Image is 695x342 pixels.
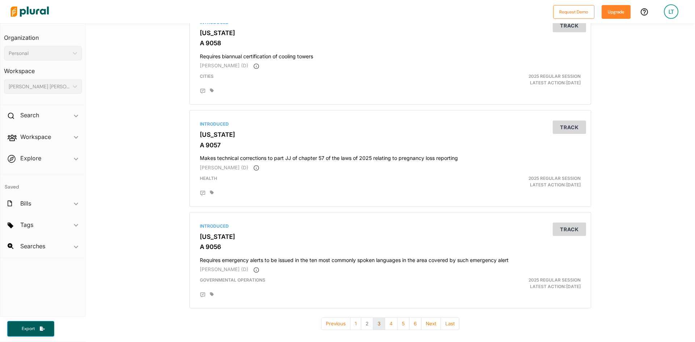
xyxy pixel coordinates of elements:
div: Introduced [200,121,581,127]
div: Introduced [200,223,581,229]
span: [PERSON_NAME] (D) [200,266,248,272]
h4: Makes technical corrections to part JJ of chapter 57 of the laws of 2025 relating to pregnancy lo... [200,152,581,161]
a: Upgrade [602,8,631,16]
button: 1 [350,317,361,330]
button: Track [553,223,586,236]
button: Previous [321,317,350,330]
h4: Requires emergency alerts to be issued in the ten most commonly spoken languages in the area cove... [200,254,581,263]
span: 2025 Regular Session [528,176,581,181]
div: Latest Action: [DATE] [456,277,586,290]
div: LT [664,4,678,19]
h2: Workspace [20,133,51,141]
button: 4 [385,317,397,330]
button: Last [441,317,459,330]
button: Track [553,19,586,32]
div: [PERSON_NAME] [PERSON_NAME] [9,83,70,90]
span: [PERSON_NAME] (D) [200,165,248,170]
h3: Workspace [4,60,82,76]
div: Add tags [210,190,214,195]
div: Add tags [210,88,214,93]
h3: [US_STATE] [200,131,581,138]
h3: [US_STATE] [200,29,581,37]
button: Upgrade [602,5,631,19]
button: Next [421,317,441,330]
a: LT [658,1,684,22]
div: Latest Action: [DATE] [456,175,586,188]
h3: Organization [4,27,82,43]
a: Request Demo [553,8,594,16]
h4: Requires biannual certification of cooling towers [200,50,581,60]
button: Request Demo [553,5,594,19]
div: Add Position Statement [200,190,206,196]
h4: Saved [0,174,85,192]
button: 6 [409,317,421,330]
h3: A 9058 [200,39,581,47]
h3: A 9056 [200,243,581,250]
h3: [US_STATE] [200,233,581,240]
span: Health [200,176,217,181]
span: Cities [200,73,214,79]
h3: A 9057 [200,142,581,149]
button: 3 [373,317,385,330]
button: 5 [397,317,409,330]
div: Add tags [210,292,214,296]
div: Latest Action: [DATE] [456,73,586,86]
div: Add Position Statement [200,292,206,298]
span: 2025 Regular Session [528,277,581,283]
div: Personal [9,50,70,57]
h2: Search [20,111,39,119]
button: Track [553,121,586,134]
span: Export [17,326,40,332]
span: 2025 Regular Session [528,73,581,79]
button: Export [7,321,54,337]
span: Governmental Operations [200,277,265,283]
h2: Bills [20,199,31,207]
div: Add Position Statement [200,88,206,94]
span: [PERSON_NAME] (D) [200,63,248,68]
